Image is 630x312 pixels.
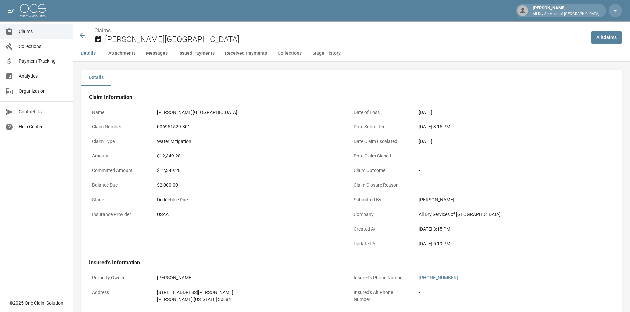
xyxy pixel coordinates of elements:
button: Details [73,46,103,61]
h4: Insured's Information [89,260,604,266]
span: Analytics [19,73,67,80]
div: [PERSON_NAME][GEOGRAPHIC_DATA] [157,109,340,116]
span: Help Center [19,123,67,130]
div: [DATE] 3:15 PM [419,123,601,130]
div: [DATE] 3:15 PM [419,226,601,233]
div: anchor tabs [73,46,630,61]
div: 006951529-801 [157,123,340,130]
div: [DATE] 5:19 PM [419,240,601,247]
p: Property Owner [89,271,149,284]
p: Date Submitted [351,120,410,133]
p: Claim Number [89,120,149,133]
h2: [PERSON_NAME][GEOGRAPHIC_DATA] [105,35,586,44]
h4: Claim Information [89,94,604,101]
button: open drawer [4,4,17,17]
span: Collections [19,43,67,50]
p: Date Claim Escalated [351,135,410,148]
button: Messages [141,46,173,61]
button: Stage History [307,46,346,61]
div: - [419,153,601,159]
div: $12,349.28 [157,153,340,159]
div: [PERSON_NAME] [530,5,602,17]
p: Date Claim Closed [351,150,410,162]
p: Claim Closure Reason [351,179,410,192]
div: All Dry Services of [GEOGRAPHIC_DATA] [419,211,601,218]
div: - [419,167,601,174]
p: Insured's Phone Number [351,271,410,284]
div: © 2025 One Claim Solution [9,300,63,306]
a: [PHONE_NUMBER] [419,275,458,280]
p: Created At [351,223,410,236]
div: [DATE] [419,138,601,145]
div: - [419,289,601,296]
div: $2,000.00 [157,182,340,189]
div: [STREET_ADDRESS][PERSON_NAME] [157,289,340,296]
div: Deductible Due [157,196,340,203]
button: Collections [272,46,307,61]
p: Insured's Alt Phone Number [351,286,410,306]
div: [PERSON_NAME] , [US_STATE] 30084 [157,296,340,303]
button: Received Payments [220,46,272,61]
p: Committed Amount [89,164,149,177]
div: [DATE] [419,109,601,116]
img: ocs-logo-white-transparent.png [20,4,46,17]
a: AllClaims [591,31,622,44]
p: Stage [89,193,149,206]
p: Claim Outcome [351,164,410,177]
p: Amount [89,150,149,162]
div: USAA [157,211,340,218]
p: Balance Due [89,179,149,192]
div: $12,349.28 [157,167,340,174]
p: Insurance Provider [89,208,149,221]
div: details tabs [81,70,622,86]
p: All Dry Services of [GEOGRAPHIC_DATA] [533,11,599,17]
a: Claims [94,27,111,34]
span: Organization [19,88,67,95]
p: Submitted By [351,193,410,206]
button: Details [81,70,111,86]
span: Payment Tracking [19,58,67,65]
div: [PERSON_NAME] [157,274,340,281]
p: Company [351,208,410,221]
p: Date of Loss [351,106,410,119]
nav: breadcrumb [94,27,586,35]
p: Name [89,106,149,119]
span: Claims [19,28,67,35]
div: - [419,182,601,189]
button: Issued Payments [173,46,220,61]
button: Attachments [103,46,141,61]
div: Water Mitigation [157,138,340,145]
span: Contact Us [19,108,67,115]
p: Claim Type [89,135,149,148]
p: Address [89,286,149,299]
p: Updated At [351,237,410,250]
div: [PERSON_NAME] [419,196,601,203]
